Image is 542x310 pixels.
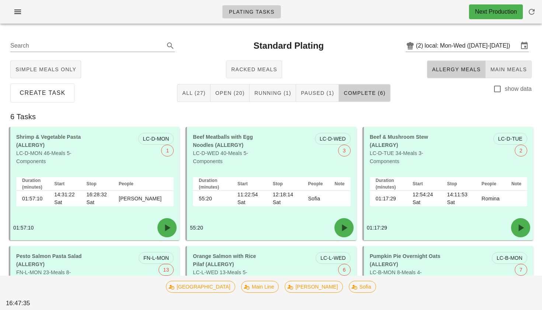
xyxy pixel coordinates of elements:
span: Plating Tasks [229,9,275,15]
span: LC-B-MON [497,252,522,263]
td: Romina [476,191,505,206]
div: Next Production [475,7,517,16]
th: Start [407,177,441,191]
span: 6 [343,264,346,275]
button: Create Task [10,83,74,103]
span: Simple Meals Only [15,66,76,72]
b: Beef Meatballs with Egg Noodles (ALLERGY) [193,134,253,148]
span: All (27) [182,90,205,96]
button: Racked Meals [226,61,282,78]
span: Main Meals [490,66,527,72]
div: LC-D-MON 46-Meals 5-Components [12,128,95,170]
button: Running (1) [250,84,296,102]
th: Start [232,177,267,191]
th: Note [329,177,351,191]
span: Racked Meals [231,66,277,72]
button: Main Meals [486,61,532,78]
th: Note [167,177,189,191]
th: People [476,177,505,191]
td: 14:31:22 Sat [48,191,80,206]
th: Start [48,177,80,191]
span: LC-D-WED [320,133,346,144]
td: [PERSON_NAME] [113,191,167,206]
div: LC-B-MON 8-Meals 4-Components [365,248,449,289]
span: [GEOGRAPHIC_DATA] [171,281,230,292]
td: 12:18:14 Sat [267,191,302,206]
td: 12:54:24 Sat [407,191,441,206]
button: Paused (1) [296,84,339,102]
span: [PERSON_NAME] [290,281,338,292]
b: Orange Salmon with Rice Pilaf (ALLERGY) [193,253,256,267]
th: Duration (minutes) [193,177,232,191]
div: 16:47:35 [4,297,49,309]
b: Shrimp & Vegetable Pasta (ALLERGY) [16,134,81,148]
th: People [302,177,329,191]
b: Pumpkin Pie Overnight Oats (ALLERGY) [370,253,441,267]
span: Create Task [19,90,66,96]
th: Stop [441,177,476,191]
td: 16:28:32 Sat [81,191,113,206]
span: Open (20) [215,90,245,96]
b: Pesto Salmon Pasta Salad (ALLERGY) [16,253,81,267]
th: Stop [267,177,302,191]
span: 2 [520,145,522,156]
td: 01:17:29 [370,191,407,206]
th: Duration (minutes) [370,177,407,191]
div: 01:17:29 [364,215,533,240]
td: 11:22:54 Sat [232,191,267,206]
a: Plating Tasks [222,5,281,18]
span: LC-D-MON [143,133,169,144]
span: Main Line [246,281,274,292]
span: LC-D-TUE [498,133,522,144]
div: 6 Tasks [4,105,538,128]
div: FN-L-MON 23-Meals 8-Components [12,248,95,289]
button: All (27) [177,84,210,102]
td: 55:20 [193,191,232,206]
div: 55:20 [187,215,356,240]
span: 13 [163,264,169,275]
div: LC-D-WED 40-Meals 5-Components [188,128,272,170]
td: 14:11:53 Sat [441,191,476,206]
button: Simple Meals Only [10,61,81,78]
span: Complete (6) [343,90,385,96]
span: Running (1) [254,90,291,96]
td: 01:57:10 [16,191,48,206]
th: Note [505,177,527,191]
span: LC-L-WED [320,252,345,263]
th: Stop [81,177,113,191]
div: (2) [416,42,425,49]
h2: Standard Plating [254,39,324,52]
span: FN-L-MON [143,252,169,263]
b: Beef & Mushroom Stew (ALLERGY) [370,134,428,148]
span: Sofia [354,281,371,292]
label: show data [505,85,532,93]
div: LC-L-WED 13-Meals 5-Components [188,248,272,289]
span: Allergy Meals [432,66,481,72]
button: Complete (6) [339,84,390,102]
th: People [113,177,167,191]
th: Duration (minutes) [16,177,48,191]
button: Open (20) [211,84,250,102]
span: 3 [343,145,346,156]
span: Paused (1) [300,90,334,96]
span: 7 [520,264,522,275]
div: 01:57:10 [10,215,180,240]
button: Allergy Meals [427,61,486,78]
td: Sofia [302,191,329,206]
span: 1 [166,145,169,156]
div: LC-D-TUE 34-Meals 3-Components [365,128,449,170]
